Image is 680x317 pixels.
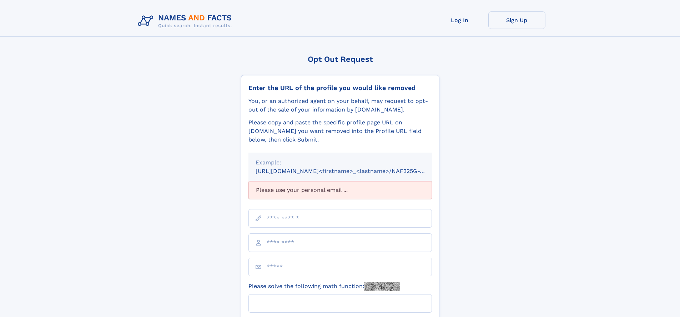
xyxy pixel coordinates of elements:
label: Please solve the following math function: [248,282,400,291]
div: Opt Out Request [241,55,439,64]
small: [URL][DOMAIN_NAME]<firstname>_<lastname>/NAF325G-xxxxxxxx [256,168,445,174]
div: Please use your personal email ... [248,181,432,199]
div: Please copy and paste the specific profile page URL on [DOMAIN_NAME] you want removed into the Pr... [248,118,432,144]
div: Example: [256,158,425,167]
img: Logo Names and Facts [135,11,238,31]
div: You, or an authorized agent on your behalf, may request to opt-out of the sale of your informatio... [248,97,432,114]
a: Log In [431,11,488,29]
a: Sign Up [488,11,545,29]
div: Enter the URL of the profile you would like removed [248,84,432,92]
